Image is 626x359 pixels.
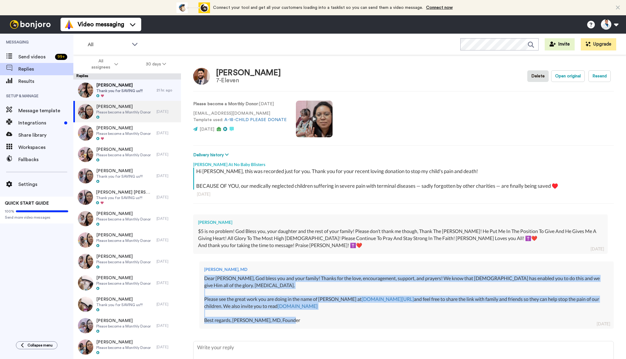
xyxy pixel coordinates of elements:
[156,88,178,93] div: 21 hr. ago
[96,195,153,200] span: Thank you for SAVING us!!!
[18,53,53,61] span: Send videos
[96,131,151,136] span: Please become a Monthly Donor
[193,102,258,106] strong: Please become a Monthly Donor
[73,101,181,122] a: [PERSON_NAME]Please become a Monthly Donor[DATE]
[18,144,73,151] span: Workspaces
[55,54,67,60] div: 99 +
[5,201,49,205] span: QUICK START GUIDE
[176,2,210,13] div: animation
[156,216,178,221] div: [DATE]
[73,251,181,272] a: [PERSON_NAME]Please become a Monthly Donor[DATE]
[78,125,93,141] img: d3e1fe70-ff4d-4ce9-91b8-8e4f77963c02-thumb.jpg
[193,101,287,107] p: : [DATE]
[78,254,93,269] img: f6ebb9b0-f63a-48a2-a892-41f8af6a7415-thumb.jpg
[193,158,614,168] div: [PERSON_NAME] At No Baby Blisters
[78,232,93,248] img: 61e11642-d647-4fef-97ef-55de1b054277-thumb.jpg
[204,266,609,272] div: [PERSON_NAME], MD
[156,152,178,157] div: [DATE]
[156,131,178,135] div: [DATE]
[78,104,93,119] img: 018a158b-8db8-4271-bb1c-eef8213c5b51-thumb.jpg
[96,125,151,131] span: [PERSON_NAME]
[96,302,143,307] span: Thank you for SAVING us!!!
[581,38,616,50] button: Upgrade
[78,339,93,355] img: 75e6cefc-d664-4de1-9ea7-3f33f6dca00c-thumb.jpg
[198,219,603,225] div: [PERSON_NAME]
[96,211,151,217] span: [PERSON_NAME]
[527,70,549,82] button: Delete
[78,318,93,333] img: dc5a64ac-73ad-4d5b-b0c5-f023bb7d4889-thumb.jpg
[156,109,178,114] div: [DATE]
[78,168,93,183] img: b2659016-84ce-4acd-8747-d44cd013e207-thumb.jpg
[96,339,151,345] span: [PERSON_NAME]
[96,281,151,286] span: Please become a Monthly Donor
[224,118,287,122] a: A-18-CHILD PLEASE DONATE
[96,232,151,238] span: [PERSON_NAME]
[96,260,151,265] span: Please become a Monthly Donor
[78,20,124,29] span: Video messaging
[426,6,453,10] a: Connect now
[96,318,151,324] span: [PERSON_NAME]
[78,275,93,291] img: ecb2e048-ebd6-450b-83c7-c32040f8f26c-thumb.jpg
[18,107,73,114] span: Message template
[88,58,113,70] span: All assignees
[18,131,73,139] span: Share library
[156,238,178,242] div: [DATE]
[78,211,93,226] img: 5a8f93b2-9704-4a23-824d-90d0b5636137-thumb.jpg
[588,70,611,82] button: Resend
[96,104,151,110] span: [PERSON_NAME]
[96,189,153,195] span: [PERSON_NAME] [PERSON_NAME]
[5,215,68,220] span: Send more video messages
[73,229,181,251] a: [PERSON_NAME]Please become a Monthly Donor[DATE]
[278,303,318,309] a: [DOMAIN_NAME]
[5,209,14,214] span: 100%
[156,280,178,285] div: [DATE]
[597,321,610,327] div: [DATE]
[193,152,230,158] button: Delivery history
[7,20,53,29] img: bj-logo-header-white.svg
[78,297,93,312] img: 7a32e584-c92a-4e91-9fd7-ac88fdfc3e08-thumb.jpg
[64,20,74,29] img: vm-color.svg
[96,238,151,243] span: Please become a Monthly Donor
[96,168,143,174] span: [PERSON_NAME]
[96,146,151,153] span: [PERSON_NAME]
[156,323,178,328] div: [DATE]
[551,70,585,82] button: Open original
[18,78,73,85] span: Results
[96,324,151,329] span: Please become a Monthly Donor
[73,122,181,144] a: [PERSON_NAME]Please become a Monthly Donor[DATE]
[96,88,143,93] span: Thank you for SAVING us!!!
[18,119,62,127] span: Integrations
[73,73,181,80] div: Replies
[73,294,181,315] a: [PERSON_NAME]Thank you for SAVING us!!![DATE]
[545,38,575,50] button: Invite
[96,296,143,302] span: [PERSON_NAME]
[132,59,180,70] button: 30 days
[18,65,73,73] span: Replies
[156,302,178,307] div: [DATE]
[73,315,181,336] a: [PERSON_NAME]Please become a Monthly Donor[DATE]
[196,168,612,190] div: Hi [PERSON_NAME], this was recorded just for you. Thank you for your recent loving donation to st...
[156,195,178,200] div: [DATE]
[78,83,93,98] img: be357946-141f-44d1-9052-ebfb6f074104-thumb.jpg
[28,343,53,348] span: Collapse menu
[78,147,93,162] img: 88e435b7-2623-4557-94ec-c90816923660-thumb.jpg
[96,110,151,115] span: Please become a Monthly Donor
[73,80,181,101] a: [PERSON_NAME]Thank you for SAVING us!!!21 hr. ago
[73,272,181,294] a: [PERSON_NAME]Please become a Monthly Donor[DATE]
[204,275,609,324] div: Dear [PERSON_NAME], God bless you and your family! Thanks for the love, encouragement, support, a...
[73,165,181,187] a: [PERSON_NAME]Thank you for SAVING us!!![DATE]
[96,217,151,222] span: Please become a Monthly Donor
[197,191,610,197] div: [DATE]
[156,345,178,350] div: [DATE]
[78,190,93,205] img: 971c13df-31a7-4a3e-860d-4286fb2ac1da-thumb.jpg
[96,82,143,88] span: [PERSON_NAME]
[198,228,603,242] div: $5 is no problem! God Bless you, your daughter and the rest of your family! Please don’t thank me...
[73,144,181,165] a: [PERSON_NAME]Please become a Monthly Donor[DATE]
[73,336,181,358] a: [PERSON_NAME]Please become a Monthly Donor[DATE]
[200,127,214,131] span: [DATE]
[216,68,281,77] div: [PERSON_NAME]
[88,41,129,48] span: All
[213,6,423,10] span: Connect your tool and get all your customers loading into a tasklist so you can send them a video...
[18,181,73,188] span: Settings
